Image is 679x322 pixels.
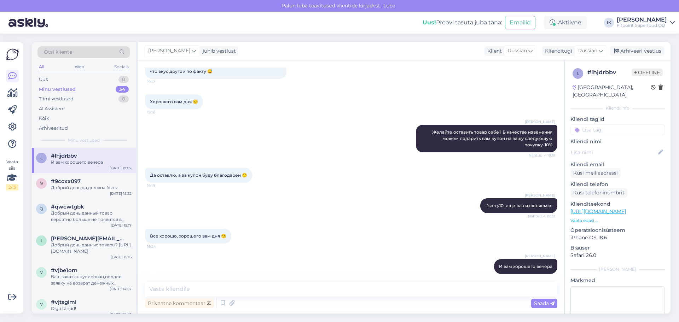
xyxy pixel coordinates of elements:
span: irina_simonova@mail.ru [51,235,124,242]
span: Offline [632,69,663,76]
span: Russian [578,47,597,55]
div: 0 [118,95,129,103]
div: 0 [118,76,129,83]
div: juhib vestlust [200,47,236,55]
span: Все хорошо, хорошего вам дня 🙂 [150,233,226,239]
span: Saada [534,300,555,306]
div: [GEOGRAPHIC_DATA], [GEOGRAPHIC_DATA] [573,84,651,99]
div: [DATE] 14:57 [110,286,132,292]
span: #9ccxx097 [51,178,81,185]
div: All [37,62,46,71]
span: 19:19 [147,183,174,188]
p: Brauser [570,244,665,252]
div: 34 [116,86,129,93]
span: v [40,301,43,307]
div: [DATE] 15:16 [111,254,132,260]
div: Kliendi info [570,105,665,111]
span: q [40,206,43,211]
div: [DATE] 19:07 [110,165,132,171]
span: 19:24 [147,244,174,249]
div: Aktiivne [544,16,587,29]
img: Askly Logo [6,48,19,61]
span: Minu vestlused [68,137,100,144]
span: Nähtud ✓ 19:22 [528,213,555,219]
div: Ваш заказ аннулирован,подали заявку на возврат денежных средств [51,274,132,286]
span: #lhjdrbbv [51,153,77,159]
span: i [41,238,42,243]
span: #vjtsgimi [51,299,76,305]
div: Klient [484,47,502,55]
div: Web [73,62,86,71]
span: [PERSON_NAME] [525,119,555,124]
span: Желайте оставить товар себе? В качестве извенения можем подарить вам купон на вашу следующую поку... [432,129,553,147]
div: [DATE] 12:43 [110,312,132,317]
p: iPhone OS 18.6 [570,234,665,241]
div: IK [604,18,614,28]
div: Kõik [39,115,49,122]
span: 19:24 [529,274,555,280]
p: Klienditeekond [570,200,665,208]
span: l [577,71,579,76]
span: 19:18 [147,110,174,115]
b: Uus! [423,19,436,26]
input: Lisa tag [570,124,665,135]
span: [PERSON_NAME] [525,253,555,259]
div: Privaatne kommentaar [145,299,214,308]
p: Kliendi email [570,161,665,168]
span: [PERSON_NAME] [148,47,190,55]
p: Safari 26.0 [570,252,665,259]
span: 9 [40,181,43,186]
p: Märkmed [570,277,665,284]
div: Uus [39,76,48,83]
div: Vaata siia [6,159,18,191]
span: -1sorry10, еще раз извеняемся [485,203,552,208]
p: Kliendi telefon [570,181,665,188]
div: Добрый день,да,должна быть [51,185,132,191]
span: Russian [508,47,527,55]
div: [PERSON_NAME] [617,17,667,23]
span: l [40,155,43,160]
div: 2 / 3 [6,184,18,191]
span: v [40,270,43,275]
a: [URL][DOMAIN_NAME] [570,208,626,215]
div: [DATE] 15:17 [111,223,132,228]
p: Vaata edasi ... [570,217,665,224]
div: Olgu tänud! [51,305,132,312]
div: AI Assistent [39,105,65,112]
div: И вам хорошего вечера [51,159,132,165]
span: Nähtud ✓ 19:18 [529,153,555,158]
div: Tiimi vestlused [39,95,74,103]
button: Emailid [505,16,535,29]
span: #qwcwtgbk [51,204,84,210]
div: Klienditugi [542,47,572,55]
p: Operatsioonisüsteem [570,227,665,234]
div: Socials [113,62,130,71]
a: [PERSON_NAME]Fitpoint Superfood OÜ [617,17,675,28]
span: 19:17 [147,79,174,84]
div: Arhiveeritud [39,125,68,132]
div: [PERSON_NAME] [570,266,665,273]
span: И вам хорошего вечера [499,264,552,269]
span: Otsi kliente [44,48,72,56]
p: Kliendi tag'id [570,116,665,123]
span: [PERSON_NAME] [525,193,555,198]
div: Fitpoint Superfood OÜ [617,23,667,28]
div: Добрый день,данные товары? [URL][DOMAIN_NAME] [51,242,132,254]
span: Хорошего вам дня 🙂 [150,99,198,104]
span: Luba [381,2,397,9]
div: Добрый день,данный товар вероятно больше не появится в продаже [51,210,132,223]
span: Да оставлю, а за купон буду благодарен 🙂 [150,172,247,178]
div: Proovi tasuta juba täna: [423,18,502,27]
div: # lhjdrbbv [587,68,632,77]
span: #vjbe1orn [51,267,77,274]
div: Küsi meiliaadressi [570,168,621,178]
div: Küsi telefoninumbrit [570,188,627,198]
div: Arhiveeri vestlus [610,46,664,56]
input: Lisa nimi [571,148,657,156]
div: Minu vestlused [39,86,76,93]
p: Kliendi nimi [570,138,665,145]
div: [DATE] 15:22 [110,191,132,196]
